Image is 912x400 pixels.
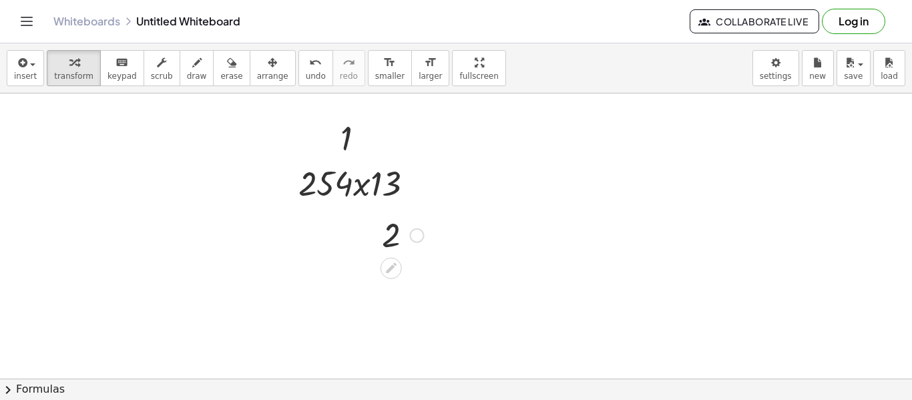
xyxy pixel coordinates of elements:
[844,71,863,81] span: save
[424,55,437,71] i: format_size
[873,50,905,86] button: load
[100,50,144,86] button: keyboardkeypad
[7,50,44,86] button: insert
[809,71,826,81] span: new
[213,50,250,86] button: erase
[375,71,405,81] span: smaller
[452,50,505,86] button: fullscreen
[760,71,792,81] span: settings
[53,15,120,28] a: Whiteboards
[220,71,242,81] span: erase
[368,50,412,86] button: format_sizesmaller
[690,9,819,33] button: Collaborate Live
[250,50,296,86] button: arrange
[822,9,885,34] button: Log in
[881,71,898,81] span: load
[752,50,799,86] button: settings
[383,55,396,71] i: format_size
[340,71,358,81] span: redo
[14,71,37,81] span: insert
[54,71,93,81] span: transform
[332,50,365,86] button: redoredo
[309,55,322,71] i: undo
[47,50,101,86] button: transform
[802,50,834,86] button: new
[257,71,288,81] span: arrange
[306,71,326,81] span: undo
[144,50,180,86] button: scrub
[180,50,214,86] button: draw
[298,50,333,86] button: undoundo
[419,71,442,81] span: larger
[16,11,37,32] button: Toggle navigation
[411,50,449,86] button: format_sizelarger
[107,71,137,81] span: keypad
[381,258,402,279] div: Edit math
[151,71,173,81] span: scrub
[116,55,128,71] i: keyboard
[343,55,355,71] i: redo
[701,15,808,27] span: Collaborate Live
[187,71,207,81] span: draw
[459,71,498,81] span: fullscreen
[837,50,871,86] button: save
